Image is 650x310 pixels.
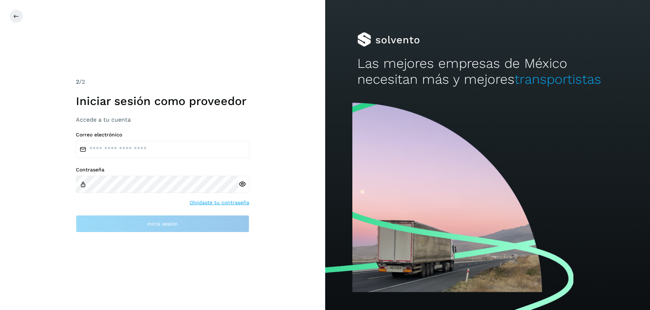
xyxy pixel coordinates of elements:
[76,94,249,108] h1: Iniciar sesión como proveedor
[76,78,249,86] div: /2
[76,132,249,138] label: Correo electrónico
[515,71,601,87] span: transportistas
[76,167,249,173] label: Contraseña
[357,56,617,88] h2: Las mejores empresas de México necesitan más y mejores
[190,199,249,206] a: Olvidaste tu contraseña
[76,215,249,232] button: Inicia sesión
[76,116,249,123] h3: Accede a tu cuenta
[76,78,79,85] span: 2
[147,221,178,226] span: Inicia sesión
